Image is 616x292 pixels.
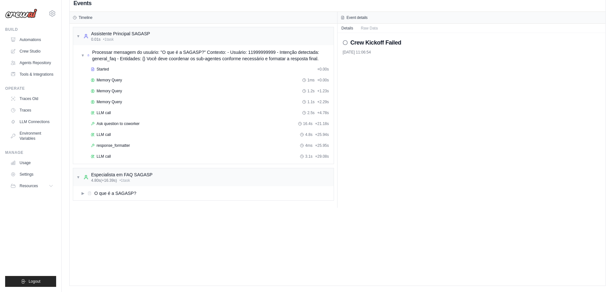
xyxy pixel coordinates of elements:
[91,30,150,37] div: Assistente Principal SAGASP
[357,24,382,33] button: Raw Data
[305,154,312,159] span: 3.1s
[97,154,111,159] span: LLM call
[97,67,109,72] span: Started
[317,110,329,115] span: + 4.78s
[97,88,122,94] span: Memory Query
[91,171,152,178] div: Especialista em FAQ SAGASP
[303,121,312,126] span: 16.4s
[8,169,56,179] a: Settings
[94,190,136,196] span: O que é a SAGASP?
[307,78,315,83] span: 1ms
[8,158,56,168] a: Usage
[315,121,329,126] span: + 21.18s
[92,49,331,62] span: Processar mensagem do usuário: "O que é a SAGASP?" Contexto: - Usuário: 11999999999 - Intenção de...
[350,38,401,47] h2: Crew Kickoff Failed
[317,78,329,83] span: + 0.00s
[5,150,56,155] div: Manage
[97,78,122,83] span: Memory Query
[8,35,56,45] a: Automations
[29,279,40,284] span: Logout
[305,132,312,137] span: 4.8s
[91,37,100,42] span: 0.01s
[8,128,56,144] a: Environment Variables
[8,46,56,56] a: Crew Studio
[584,261,616,292] iframe: Chat Widget
[5,9,37,18] img: Logo
[20,183,38,188] span: Resources
[315,154,329,159] span: + 29.08s
[119,178,130,183] span: • 1 task
[97,132,111,137] span: LLM call
[91,178,117,183] span: 4.80s (+16.39s)
[307,99,315,104] span: 1.1s
[584,261,616,292] div: Widget de chat
[346,15,368,20] h3: Event details
[5,86,56,91] div: Operate
[81,53,85,58] span: ▼
[8,94,56,104] a: Traces Old
[8,105,56,115] a: Traces
[343,50,600,55] div: [DATE] 11:06:54
[307,110,315,115] span: 2.5s
[8,117,56,127] a: LLM Connections
[5,276,56,287] button: Logout
[315,132,329,137] span: + 25.94s
[81,191,85,196] span: ▶
[76,34,80,39] span: ▼
[317,99,329,104] span: + 2.29s
[79,15,92,20] h3: Timeline
[97,143,130,148] span: response_formatter
[5,27,56,32] div: Build
[103,37,114,42] span: • 1 task
[97,99,122,104] span: Memory Query
[315,143,329,148] span: + 25.95s
[8,181,56,191] button: Resources
[307,88,315,94] span: 1.2s
[305,143,312,148] span: 4ms
[76,175,80,180] span: ▼
[338,24,357,33] button: Details
[8,69,56,79] a: Tools & Integrations
[317,67,329,72] span: + 0.00s
[8,58,56,68] a: Agents Repository
[317,88,329,94] span: + 1.23s
[97,110,111,115] span: LLM call
[97,121,140,126] span: Ask question to coworker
